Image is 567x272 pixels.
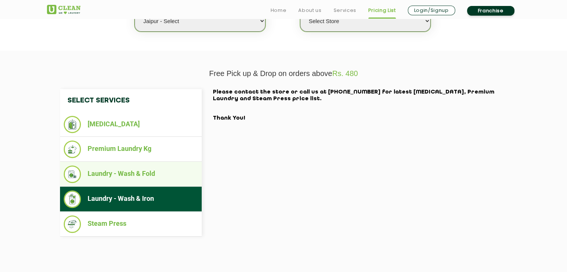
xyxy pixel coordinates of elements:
[64,215,198,233] li: Steam Press
[368,6,396,15] a: Pricing List
[64,165,81,183] img: Laundry - Wash & Fold
[47,69,520,78] p: Free Pick up & Drop on orders above
[47,5,81,14] img: UClean Laundry and Dry Cleaning
[64,116,81,133] img: Dry Cleaning
[64,116,198,133] li: [MEDICAL_DATA]
[333,6,356,15] a: Services
[298,6,321,15] a: About us
[60,89,202,112] h4: Select Services
[271,6,287,15] a: Home
[408,6,455,15] a: Login/Signup
[64,165,198,183] li: Laundry - Wash & Fold
[213,89,507,122] h2: Please contact the store or call us at [PHONE_NUMBER] for latest [MEDICAL_DATA], Premium Laundry ...
[64,215,81,233] img: Steam Press
[332,69,358,78] span: Rs. 480
[64,140,198,158] li: Premium Laundry Kg
[467,6,514,16] a: Franchise
[64,190,198,208] li: Laundry - Wash & Iron
[64,140,81,158] img: Premium Laundry Kg
[64,190,81,208] img: Laundry - Wash & Iron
